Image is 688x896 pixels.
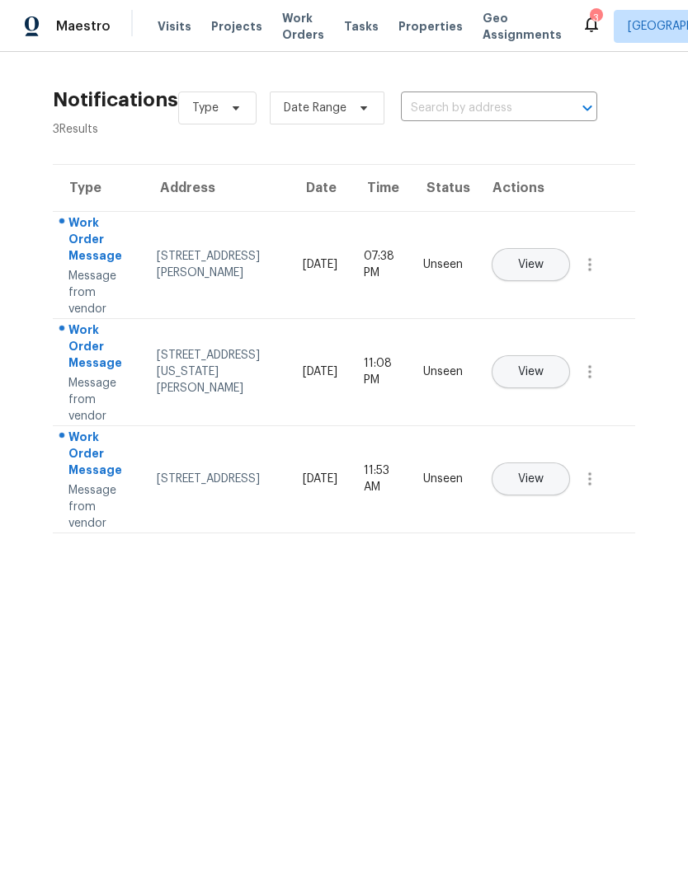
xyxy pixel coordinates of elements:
[423,364,463,380] div: Unseen
[398,18,463,35] span: Properties
[192,100,219,116] span: Type
[144,165,290,211] th: Address
[492,462,570,495] button: View
[476,165,635,211] th: Actions
[410,165,476,211] th: Status
[518,366,544,378] span: View
[423,471,463,487] div: Unseen
[56,18,111,35] span: Maestro
[157,347,277,396] div: [STREET_ADDRESS][US_STATE][PERSON_NAME]
[303,256,337,273] div: [DATE]
[68,321,130,375] div: Work Order Message
[53,165,144,211] th: Type
[68,214,130,268] div: Work Order Message
[53,91,178,108] h2: Notifications
[157,471,277,487] div: [STREET_ADDRESS]
[157,248,277,281] div: [STREET_ADDRESS][PERSON_NAME]
[68,482,130,532] div: Message from vendor
[492,248,570,281] button: View
[351,165,410,211] th: Time
[53,121,178,138] div: 3 Results
[68,268,130,317] div: Message from vendor
[68,429,130,482] div: Work Order Message
[303,471,337,487] div: [DATE]
[290,165,351,211] th: Date
[158,18,191,35] span: Visits
[518,473,544,486] span: View
[401,96,551,121] input: Search by address
[518,259,544,271] span: View
[303,364,337,380] div: [DATE]
[211,18,262,35] span: Projects
[364,462,397,495] div: 11:53 AM
[483,10,562,43] span: Geo Assignments
[344,21,379,32] span: Tasks
[492,355,570,388] button: View
[364,355,397,388] div: 11:08 PM
[423,256,463,273] div: Unseen
[590,10,601,26] div: 3
[282,10,324,43] span: Work Orders
[364,248,397,281] div: 07:38 PM
[68,375,130,425] div: Message from vendor
[576,96,599,120] button: Open
[284,100,346,116] span: Date Range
